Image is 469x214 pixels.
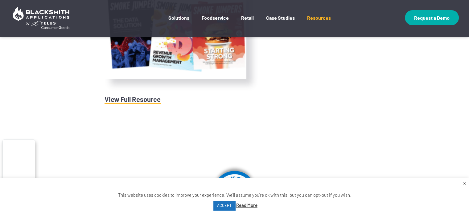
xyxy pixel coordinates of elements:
[241,15,254,30] a: Retail
[118,192,351,208] span: This website uses cookies to improve your experience. We'll assume you're ok with this, but you c...
[213,201,235,210] a: ACCEPT
[266,15,295,30] a: Case Studies
[463,180,466,186] a: Close the cookie bar
[213,171,256,214] img: Logo
[236,201,257,209] a: Read More
[405,10,459,25] a: Request a Demo
[105,95,161,104] a: View Full Resource
[168,15,189,30] a: Solutions
[307,15,331,30] a: Resources
[10,4,72,31] img: Blacksmith Applications by TELUS Consumer Goods
[202,15,229,30] a: Foodservice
